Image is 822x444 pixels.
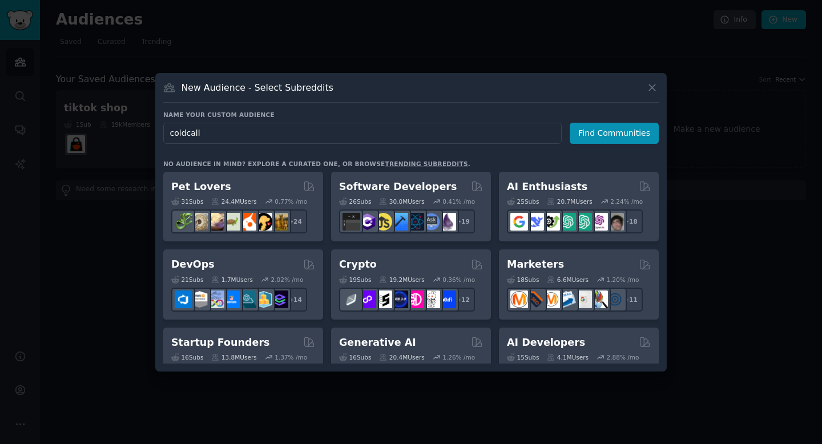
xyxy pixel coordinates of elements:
h3: New Audience - Select Subreddits [182,82,333,94]
div: 0.41 % /mo [442,197,475,205]
div: 24.4M Users [211,197,256,205]
img: herpetology [175,213,192,231]
img: software [342,213,360,231]
div: 25 Sub s [507,197,539,205]
img: ballpython [191,213,208,231]
div: 20.4M Users [379,353,424,361]
img: azuredevops [175,290,192,308]
img: defiblockchain [406,290,424,308]
img: aws_cdk [255,290,272,308]
button: Find Communities [570,123,659,144]
img: OnlineMarketing [606,290,624,308]
img: ArtificalIntelligence [606,213,624,231]
img: web3 [390,290,408,308]
div: 1.20 % /mo [607,276,639,284]
img: elixir [438,213,456,231]
div: + 24 [283,209,307,233]
img: defi_ [438,290,456,308]
img: AskMarketing [542,290,560,308]
div: 15 Sub s [507,353,539,361]
div: 26 Sub s [339,197,371,205]
h2: DevOps [171,257,215,272]
img: reactnative [406,213,424,231]
img: Docker_DevOps [207,290,224,308]
div: 4.1M Users [547,353,589,361]
img: PlatformEngineers [271,290,288,308]
div: 1.7M Users [211,276,253,284]
div: 21 Sub s [171,276,203,284]
img: cockatiel [239,213,256,231]
div: 16 Sub s [171,353,203,361]
h2: AI Enthusiasts [507,180,587,194]
div: 0.36 % /mo [442,276,475,284]
div: 2.88 % /mo [607,353,639,361]
img: googleads [574,290,592,308]
div: 6.6M Users [547,276,589,284]
div: 19 Sub s [339,276,371,284]
h2: Crypto [339,257,377,272]
div: 2.02 % /mo [271,276,304,284]
div: 31 Sub s [171,197,203,205]
div: 1.26 % /mo [442,353,475,361]
img: ethstaker [374,290,392,308]
img: Emailmarketing [558,290,576,308]
div: 20.7M Users [547,197,592,205]
a: trending subreddits [385,160,468,167]
div: + 11 [619,288,643,312]
img: DeepSeek [526,213,544,231]
h3: Name your custom audience [163,111,659,119]
img: chatgpt_promptDesign [558,213,576,231]
img: CryptoNews [422,290,440,308]
img: iOSProgramming [390,213,408,231]
div: No audience in mind? Explore a curated one, or browse . [163,160,470,168]
img: PetAdvice [255,213,272,231]
h2: Software Developers [339,180,457,194]
h2: Marketers [507,257,564,272]
img: learnjavascript [374,213,392,231]
img: platformengineering [239,290,256,308]
h2: AI Developers [507,336,585,350]
h2: Startup Founders [171,336,269,350]
img: AskComputerScience [422,213,440,231]
div: + 19 [451,209,475,233]
div: 13.8M Users [211,353,256,361]
img: AWS_Certified_Experts [191,290,208,308]
img: csharp [358,213,376,231]
input: Pick a short name, like "Digital Marketers" or "Movie-Goers" [163,123,562,144]
div: 18 Sub s [507,276,539,284]
div: + 18 [619,209,643,233]
img: content_marketing [510,290,528,308]
div: + 12 [451,288,475,312]
div: + 14 [283,288,307,312]
img: dogbreed [271,213,288,231]
div: 16 Sub s [339,353,371,361]
img: MarketingResearch [590,290,608,308]
div: 1.37 % /mo [275,353,307,361]
img: turtle [223,213,240,231]
img: OpenAIDev [590,213,608,231]
div: 0.77 % /mo [275,197,307,205]
img: 0xPolygon [358,290,376,308]
img: chatgpt_prompts_ [574,213,592,231]
img: AItoolsCatalog [542,213,560,231]
h2: Pet Lovers [171,180,231,194]
img: bigseo [526,290,544,308]
img: leopardgeckos [207,213,224,231]
div: 19.2M Users [379,276,424,284]
div: 30.0M Users [379,197,424,205]
h2: Generative AI [339,336,416,350]
img: ethfinance [342,290,360,308]
div: 2.24 % /mo [610,197,643,205]
img: DevOpsLinks [223,290,240,308]
img: GoogleGeminiAI [510,213,528,231]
